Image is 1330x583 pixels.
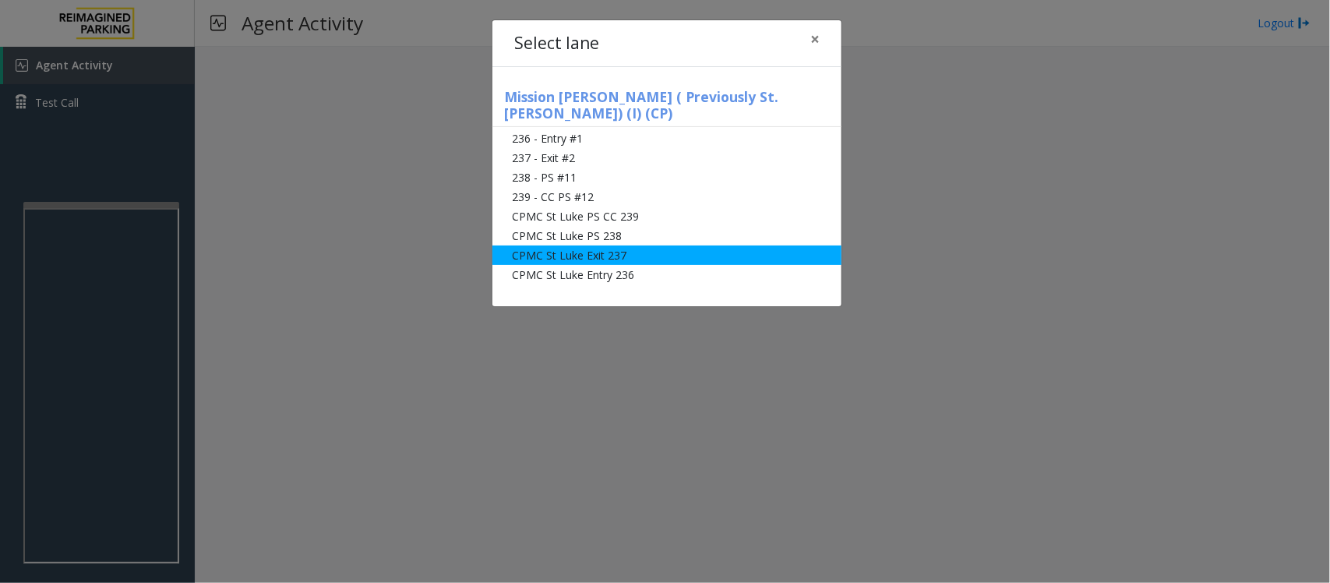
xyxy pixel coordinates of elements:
h4: Select lane [514,31,599,56]
li: CPMC St Luke Exit 237 [492,246,841,265]
li: 236 - Entry #1 [492,129,841,148]
li: 238 - PS #11 [492,168,841,187]
li: CPMC St Luke PS CC 239 [492,207,841,226]
li: 239 - CC PS #12 [492,187,841,207]
li: CPMC St Luke Entry 236 [492,265,841,284]
span: × [810,28,820,50]
button: Close [799,20,831,58]
li: CPMC St Luke PS 238 [492,226,841,246]
li: 237 - Exit #2 [492,148,841,168]
h5: Mission [PERSON_NAME] ( Previously St. [PERSON_NAME]) (I) (CP) [492,89,841,127]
